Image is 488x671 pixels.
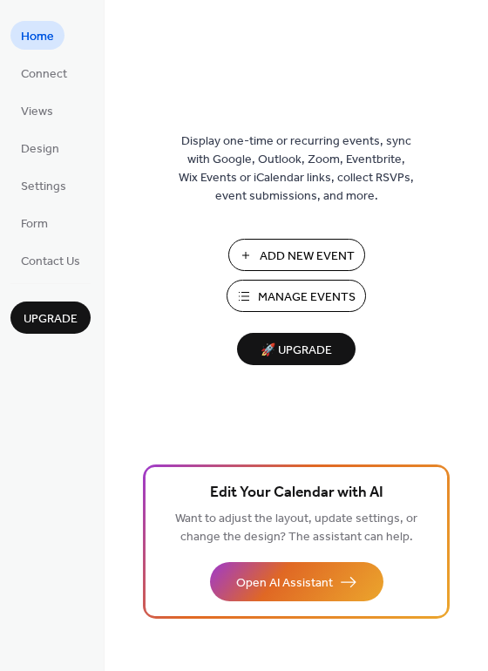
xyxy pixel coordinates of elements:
[227,280,366,312] button: Manage Events
[10,21,64,50] a: Home
[10,58,78,87] a: Connect
[247,339,345,363] span: 🚀 Upgrade
[21,178,66,196] span: Settings
[10,208,58,237] a: Form
[21,103,53,121] span: Views
[236,574,333,593] span: Open AI Assistant
[260,247,355,266] span: Add New Event
[10,246,91,274] a: Contact Us
[210,562,383,601] button: Open AI Assistant
[10,302,91,334] button: Upgrade
[21,253,80,271] span: Contact Us
[237,333,356,365] button: 🚀 Upgrade
[10,96,64,125] a: Views
[24,310,78,329] span: Upgrade
[10,133,70,162] a: Design
[21,215,48,234] span: Form
[179,132,414,206] span: Display one-time or recurring events, sync with Google, Outlook, Zoom, Eventbrite, Wix Events or ...
[10,171,77,200] a: Settings
[175,507,417,549] span: Want to adjust the layout, update settings, or change the design? The assistant can help.
[210,481,383,505] span: Edit Your Calendar with AI
[228,239,365,271] button: Add New Event
[21,65,67,84] span: Connect
[21,28,54,46] span: Home
[21,140,59,159] span: Design
[258,288,356,307] span: Manage Events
